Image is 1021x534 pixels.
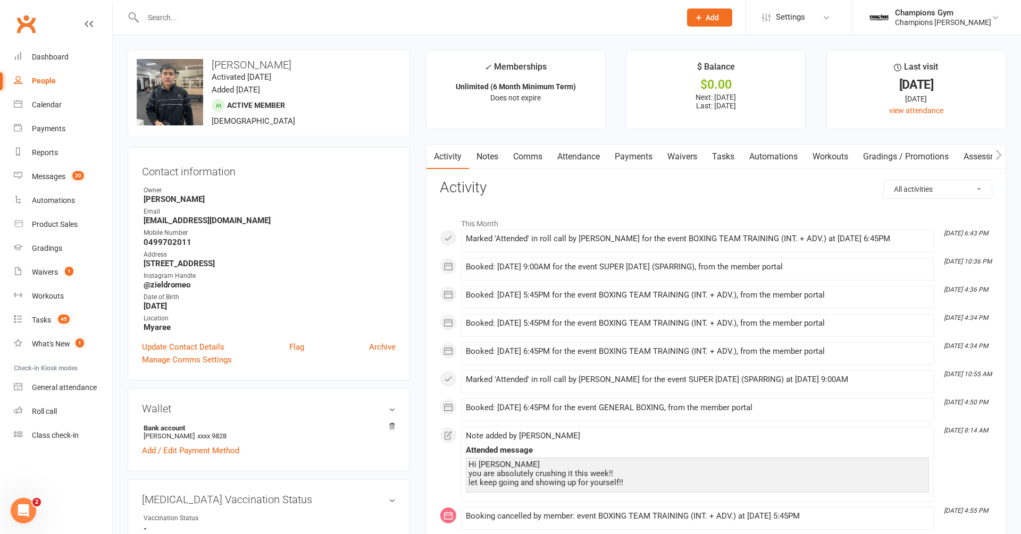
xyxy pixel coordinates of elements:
img: image1749254468.png [137,59,203,125]
div: Booked: [DATE] 5:45PM for the event BOXING TEAM TRAINING (INT. + ADV.), from the member portal [466,291,929,300]
div: Dashboard [32,53,69,61]
div: Booked: [DATE] 5:45PM for the event BOXING TEAM TRAINING (INT. + ADV.), from the member portal [466,319,929,328]
a: Payments [14,117,112,141]
div: Date of Birth [144,292,396,302]
a: Waivers [660,145,705,169]
div: Product Sales [32,220,78,228]
div: Instagram Handle [144,271,396,281]
a: Calendar [14,93,112,117]
a: General attendance kiosk mode [14,376,112,400]
span: [DEMOGRAPHIC_DATA] [212,116,295,126]
a: Assessments [956,145,1021,169]
a: Flag [289,341,304,353]
strong: Unlimited (6 Month Minimum Term) [456,82,576,91]
strong: Bank account [144,424,390,432]
span: Active member [227,101,285,109]
input: Search... [140,10,673,25]
strong: Myaree [144,323,396,332]
div: Reports [32,148,58,157]
a: Automations [742,145,805,169]
div: Marked 'Attended' in roll call by [PERSON_NAME] for the event SUPER [DATE] (SPARRING) at [DATE] 9... [466,375,929,384]
i: [DATE] 4:34 PM [944,314,988,321]
div: Memberships [484,60,547,80]
a: Automations [14,189,112,213]
h3: Wallet [142,403,396,414]
img: thumb_image1583738905.png [868,7,890,28]
a: Activity [426,145,469,169]
strong: [DATE] [144,301,396,311]
div: Workouts [32,292,64,300]
div: Calendar [32,100,62,109]
div: Hi [PERSON_NAME] you are absolutely crushing it this week!! let keep going and showing up for you... [468,460,926,487]
span: 45 [58,315,70,324]
a: Gradings / Promotions [856,145,956,169]
a: Notes [469,145,506,169]
strong: [STREET_ADDRESS] [144,259,396,268]
i: ✓ [484,62,491,72]
a: Waivers 1 [14,260,112,284]
div: Booked: [DATE] 9:00AM for the event SUPER [DATE] (SPARRING), from the member portal [466,262,929,272]
div: Class check-in [32,431,79,439]
a: Messages 20 [14,165,112,189]
div: Roll call [32,407,57,416]
div: Attended message [466,446,929,455]
div: General attendance [32,383,97,392]
time: Added [DATE] [212,85,260,95]
a: Workouts [14,284,112,308]
a: Roll call [14,400,112,423]
i: [DATE] 4:55 PM [944,507,988,514]
a: Payments [607,145,660,169]
div: Location [144,313,396,324]
div: Gradings [32,244,62,252]
i: [DATE] 10:55 AM [944,370,992,378]
a: People [14,69,112,93]
i: [DATE] 4:50 PM [944,399,988,406]
div: Email [144,207,396,217]
div: Champions [PERSON_NAME] [895,18,991,27]
li: This Month [440,213,992,230]
a: Workouts [805,145,856,169]
div: Booked: [DATE] 6:45PM for the event GENERAL BOXING, from the member portal [466,403,929,412]
span: Add [706,13,719,22]
a: Reports [14,141,112,165]
div: $ Balance [697,60,735,79]
a: What's New1 [14,332,112,356]
a: Attendance [550,145,607,169]
div: $0.00 [636,79,796,90]
h3: [MEDICAL_DATA] Vaccination Status [142,494,396,505]
strong: 0499702011 [144,238,396,247]
h3: Contact information [142,162,396,177]
div: Messages [32,172,65,181]
a: Class kiosk mode [14,423,112,447]
div: Address [144,250,396,260]
div: [DATE] [836,93,996,105]
div: What's New [32,340,70,348]
a: Manage Comms Settings [142,353,232,366]
div: Note added by [PERSON_NAME] [466,431,929,440]
div: Booked: [DATE] 6:45PM for the event BOXING TEAM TRAINING (INT. + ADV.), from the member portal [466,347,929,356]
span: 2 [32,498,41,506]
a: Comms [506,145,550,169]
div: Marked 'Attended' in roll call by [PERSON_NAME] for the event BOXING TEAM TRAINING (INT. + ADV.) ... [466,234,929,243]
i: [DATE] 4:36 PM [944,286,988,293]
div: People [32,77,56,85]
i: [DATE] 4:34 PM [944,342,988,350]
div: Automations [32,196,75,205]
i: [DATE] 6:43 PM [944,230,988,237]
time: Activated [DATE] [212,72,271,82]
div: Champions Gym [895,8,991,18]
button: Add [687,9,732,27]
span: 1 [76,338,84,347]
p: Next: [DATE] Last: [DATE] [636,93,796,110]
h3: Activity [440,180,992,196]
div: Mobile Number [144,228,396,238]
a: Dashboard [14,45,112,69]
div: Vaccination Status [144,513,231,523]
strong: @zieldromeo [144,280,396,290]
a: Add / Edit Payment Method [142,444,239,457]
div: Waivers [32,268,58,276]
h3: [PERSON_NAME] [137,59,401,71]
strong: [PERSON_NAME] [144,194,396,204]
span: xxxx 9828 [197,432,227,440]
div: Payments [32,124,65,133]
